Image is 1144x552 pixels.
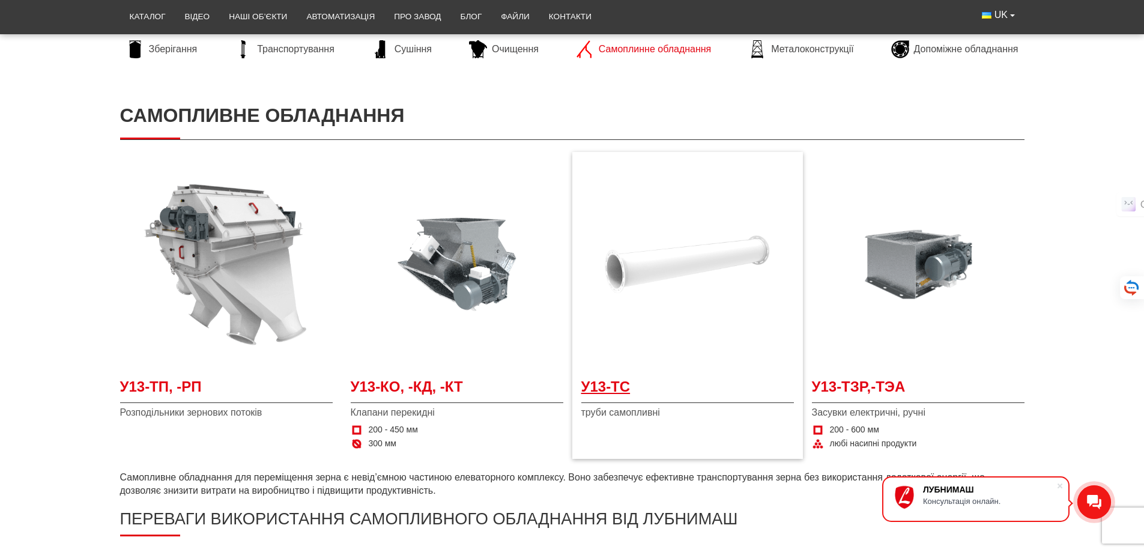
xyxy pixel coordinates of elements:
span: Транспортування [257,43,334,56]
h1: Самопливне обладнання [120,92,1024,139]
a: Каталог [120,4,175,30]
div: Консультація онлайн. [923,497,1056,506]
span: Очищення [492,43,539,56]
button: UK [972,4,1024,26]
span: 300 мм [369,438,397,450]
span: Розподільники зернових потоків [120,406,333,419]
a: Файли [491,4,539,30]
span: Допоміжне обладнання [914,43,1018,56]
a: Допоміжне обладнання [885,40,1024,58]
a: Контакти [539,4,601,30]
a: Сушіння [366,40,438,58]
a: Блог [450,4,491,30]
span: 200 - 600 мм [830,424,879,436]
span: 200 - 450 мм [369,424,418,436]
p: Самопливне обладнання для переміщення зерна є невід’ємною частиною елеваторного комплексу. Воно з... [120,471,1024,498]
a: Про завод [384,4,450,30]
a: Наші об’єкти [219,4,297,30]
a: Відео [175,4,220,30]
span: Зберігання [149,43,198,56]
a: Самоплинне обладнання [570,40,717,58]
span: Клапани перекидні [351,406,563,419]
span: Самоплинне обладнання [599,43,711,56]
a: У13-ТЗР,-ТЭА [812,377,1024,404]
img: Українська [982,12,991,19]
a: Транспортування [228,40,340,58]
a: Автоматизація [297,4,384,30]
span: UK [994,8,1008,22]
a: Зберігання [120,40,204,58]
span: любі насипні продукти [830,438,917,450]
div: ЛУБНИМАШ [923,485,1056,494]
span: Засувки електричні, ручні [812,406,1024,419]
h2: Переваги використання самопливного обладнання від Лубнимаш [120,509,1024,536]
span: Металоконструкції [771,43,853,56]
a: Очищення [463,40,545,58]
a: У13-ТС [581,377,794,404]
a: Металоконструкції [742,40,859,58]
a: У13-КО, -КД, -КТ [351,377,563,404]
a: У13-ТП, -РП [120,377,333,404]
span: Сушіння [395,43,432,56]
span: труби самопливні [581,406,794,419]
